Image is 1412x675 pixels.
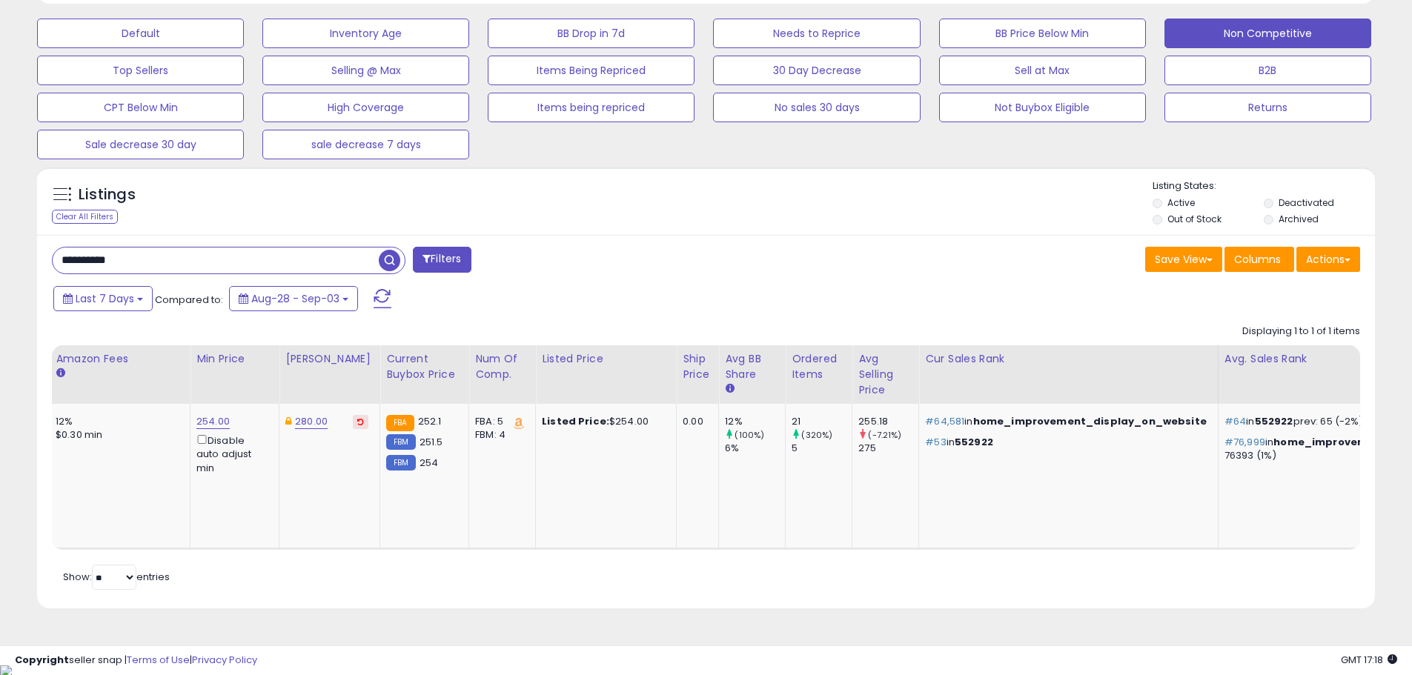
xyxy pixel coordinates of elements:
[56,415,179,428] div: 12%
[56,428,179,442] div: $0.30 min
[52,210,118,224] div: Clear All Filters
[1153,179,1375,193] p: Listing States:
[955,435,993,449] span: 552922
[801,429,832,441] small: (320%)
[37,19,244,48] button: Default
[792,415,852,428] div: 21
[1296,247,1360,272] button: Actions
[973,414,1207,428] span: home_improvement_display_on_website
[725,382,734,396] small: Avg BB Share.
[262,56,469,85] button: Selling @ Max
[939,93,1146,122] button: Not Buybox Eligible
[542,414,609,428] b: Listed Price:
[37,56,244,85] button: Top Sellers
[196,351,273,367] div: Min Price
[262,93,469,122] button: High Coverage
[56,367,64,380] small: Amazon Fees.
[735,429,764,441] small: (100%)
[1224,435,1265,449] span: #76,999
[1279,213,1319,225] label: Archived
[475,351,529,382] div: Num of Comp.
[420,435,443,449] span: 251.5
[1164,19,1371,48] button: Non Competitive
[488,93,695,122] button: Items being repriced
[229,286,358,311] button: Aug-28 - Sep-03
[196,432,268,475] div: Disable auto adjust min
[939,56,1146,85] button: Sell at Max
[418,414,442,428] span: 252.1
[683,351,712,382] div: Ship Price
[925,435,946,449] span: #53
[858,351,912,398] div: Avg Selling Price
[713,93,920,122] button: No sales 30 days
[1255,414,1293,428] span: 552922
[925,351,1212,367] div: Cur Sales Rank
[868,429,901,441] small: (-7.21%)
[542,351,670,367] div: Listed Price
[15,654,257,668] div: seller snap | |
[925,436,1207,449] p: in
[1242,325,1360,339] div: Displaying 1 to 1 of 1 items
[386,434,415,450] small: FBM
[1224,247,1294,272] button: Columns
[56,351,184,367] div: Amazon Fees
[713,19,920,48] button: Needs to Reprice
[939,19,1146,48] button: BB Price Below Min
[725,351,779,382] div: Avg BB Share
[488,56,695,85] button: Items Being Repriced
[725,442,785,455] div: 6%
[295,414,328,429] a: 280.00
[1224,414,1246,428] span: #64
[15,653,69,667] strong: Copyright
[925,415,1207,428] p: in
[386,455,415,470] small: FBM
[488,19,695,48] button: BB Drop in 7d
[1167,196,1195,209] label: Active
[413,247,471,273] button: Filters
[925,414,964,428] span: #64,581
[63,570,170,584] span: Show: entries
[192,653,257,667] a: Privacy Policy
[251,291,339,306] span: Aug-28 - Sep-03
[683,415,707,428] div: 0.00
[1279,196,1334,209] label: Deactivated
[127,653,190,667] a: Terms of Use
[285,351,374,367] div: [PERSON_NAME]
[725,415,785,428] div: 12%
[1164,93,1371,122] button: Returns
[262,130,469,159] button: sale decrease 7 days
[420,456,438,470] span: 254
[858,442,918,455] div: 275
[1341,653,1397,667] span: 2025-09-12 17:18 GMT
[37,130,244,159] button: Sale decrease 30 day
[76,291,134,306] span: Last 7 Days
[386,415,414,431] small: FBA
[542,415,665,428] div: $254.00
[386,351,463,382] div: Current Buybox Price
[475,415,524,428] div: FBA: 5
[37,93,244,122] button: CPT Below Min
[1234,252,1281,267] span: Columns
[79,184,136,205] h5: Listings
[858,415,918,428] div: 255.18
[262,19,469,48] button: Inventory Age
[196,414,230,429] a: 254.00
[475,428,524,442] div: FBM: 4
[1167,213,1222,225] label: Out of Stock
[713,56,920,85] button: 30 Day Decrease
[155,293,223,307] span: Compared to:
[792,442,852,455] div: 5
[53,286,153,311] button: Last 7 Days
[1145,247,1222,272] button: Save View
[792,351,846,382] div: Ordered Items
[1164,56,1371,85] button: B2B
